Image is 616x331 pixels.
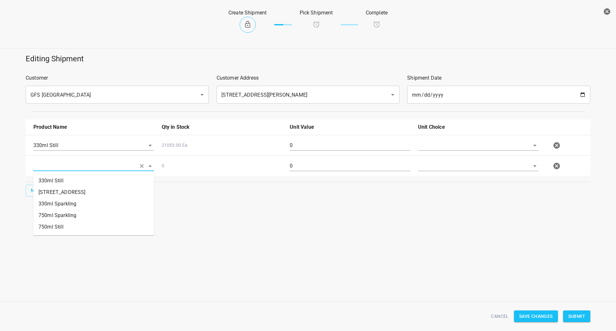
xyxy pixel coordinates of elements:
[162,142,282,149] p: 21053.00 Ea
[563,310,590,322] button: Submit
[26,74,209,82] p: Customer
[33,210,154,221] li: 750ml Sparkling
[530,141,539,150] button: Open
[162,162,282,169] p: 0
[519,312,553,320] span: Save Changes
[33,123,154,131] p: Product Name
[33,187,154,198] li: [STREET_ADDRESS]
[33,198,154,210] li: 330ml Sparkling
[162,123,282,131] p: Qty in Stock
[514,310,558,322] button: Save Changes
[33,221,154,233] li: 750ml Still
[31,187,41,195] span: New
[33,175,154,187] li: 330ml Still
[217,74,400,82] p: Customer Address
[407,74,590,82] p: Shipment Date
[146,161,155,170] button: Close
[198,90,207,99] button: Open
[26,54,590,64] h5: Editing Shipment
[388,90,397,99] button: Open
[228,9,267,17] p: Create Shipment
[530,161,539,170] button: Open
[491,312,509,320] span: Cancel
[300,9,333,17] p: Pick Shipment
[568,312,585,320] span: Submit
[366,9,388,17] p: Complete
[146,141,155,150] button: Open
[137,161,146,170] button: Clear
[26,185,46,196] button: New
[418,123,539,131] p: Unit Choice
[488,310,511,322] button: Cancel
[290,123,410,131] p: Unit Value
